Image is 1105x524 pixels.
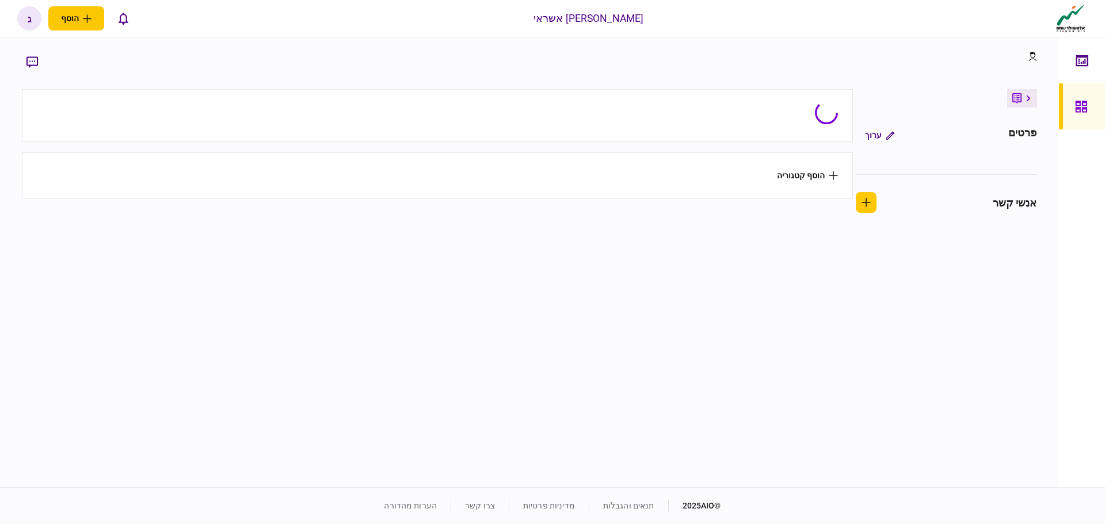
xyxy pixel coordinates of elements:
a: מדיניות פרטיות [523,501,575,510]
button: פתח רשימת התראות [111,6,135,30]
div: אנשי קשר [993,195,1037,211]
button: הוסף קטגוריה [777,171,838,180]
button: ערוך [856,125,904,146]
div: פרטים [1008,125,1037,146]
a: הערות מהדורה [384,501,437,510]
a: תנאים והגבלות [603,501,654,510]
a: צרו קשר [465,501,495,510]
div: [PERSON_NAME] אשראי [534,11,644,26]
button: פתח תפריט להוספת לקוח [48,6,104,30]
div: © 2025 AIO [668,500,721,512]
img: client company logo [1054,4,1088,33]
button: ג [17,6,41,30]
